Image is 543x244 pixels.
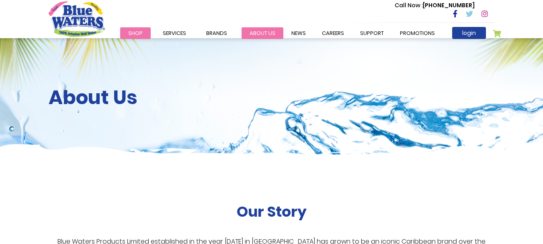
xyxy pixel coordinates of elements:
a: about us [242,27,283,39]
span: Shop [128,29,143,37]
a: Promotions [392,27,443,39]
a: careers [314,27,352,39]
p: [PHONE_NUMBER] [395,1,475,10]
span: Services [163,29,186,37]
a: News [283,27,314,39]
span: Brands [206,29,227,37]
span: Call Now : [395,1,423,9]
h2: Our Story [237,203,307,220]
a: login [452,27,486,39]
h2: About Us [49,86,495,109]
a: support [352,27,392,39]
a: store logo [49,1,105,37]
